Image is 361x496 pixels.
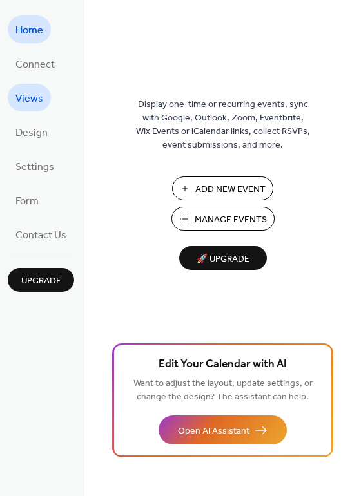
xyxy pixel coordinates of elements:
button: Open AI Assistant [159,415,287,444]
a: Settings [8,152,62,180]
a: Contact Us [8,220,74,248]
span: Upgrade [21,274,61,288]
span: Manage Events [195,213,267,227]
a: Design [8,118,55,146]
span: Open AI Assistant [178,424,249,438]
a: Form [8,186,46,214]
span: Add New Event [195,183,266,196]
span: 🚀 Upgrade [187,251,259,268]
a: Connect [8,50,63,77]
span: Form [15,191,39,211]
button: Manage Events [171,207,275,231]
span: Edit Your Calendar with AI [159,356,287,374]
span: Settings [15,157,54,177]
span: Views [15,89,43,109]
span: Design [15,123,48,143]
span: Home [15,21,43,41]
button: Add New Event [172,176,273,200]
span: Display one-time or recurring events, sync with Google, Outlook, Zoom, Eventbrite, Wix Events or ... [136,98,310,152]
a: Views [8,84,51,111]
button: 🚀 Upgrade [179,246,267,270]
span: Contact Us [15,225,66,245]
span: Connect [15,55,55,75]
a: Home [8,15,51,43]
button: Upgrade [8,268,74,292]
span: Want to adjust the layout, update settings, or change the design? The assistant can help. [133,375,313,406]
